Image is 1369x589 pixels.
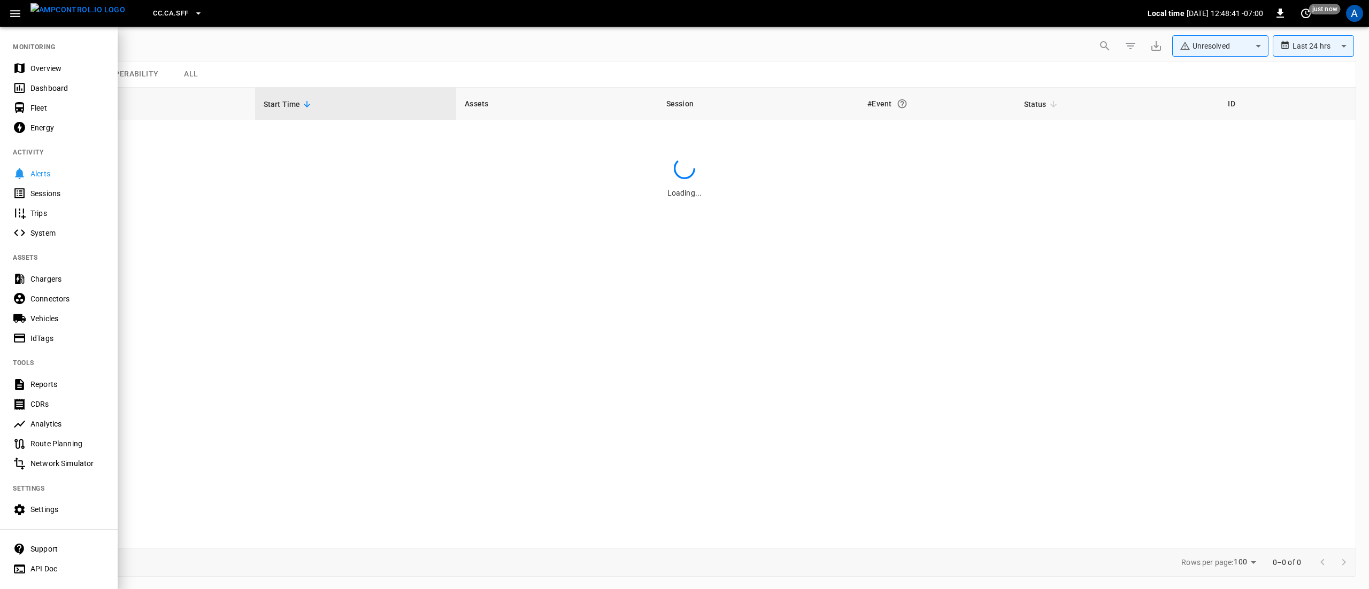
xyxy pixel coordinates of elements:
div: Reports [30,379,105,390]
div: Fleet [30,103,105,113]
div: Vehicles [30,313,105,324]
div: Alerts [30,168,105,179]
div: Dashboard [30,83,105,94]
div: Support [30,544,105,554]
div: Sessions [30,188,105,199]
div: Energy [30,122,105,133]
div: Analytics [30,418,105,429]
div: Overview [30,63,105,74]
div: CDRs [30,399,105,409]
span: just now [1309,4,1341,14]
span: CC.CA.SFF [153,7,188,20]
div: Route Planning [30,438,105,449]
div: IdTags [30,333,105,344]
div: profile-icon [1346,5,1363,22]
button: set refresh interval [1297,5,1314,22]
div: Connectors [30,293,105,304]
p: [DATE] 12:48:41 -07:00 [1187,8,1263,19]
div: Settings [30,504,105,515]
div: Network Simulator [30,458,105,469]
div: System [30,228,105,238]
div: API Doc [30,563,105,574]
img: ampcontrol.io logo [30,3,125,17]
div: Chargers [30,274,105,284]
div: Trips [30,208,105,219]
p: Local time [1148,8,1185,19]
